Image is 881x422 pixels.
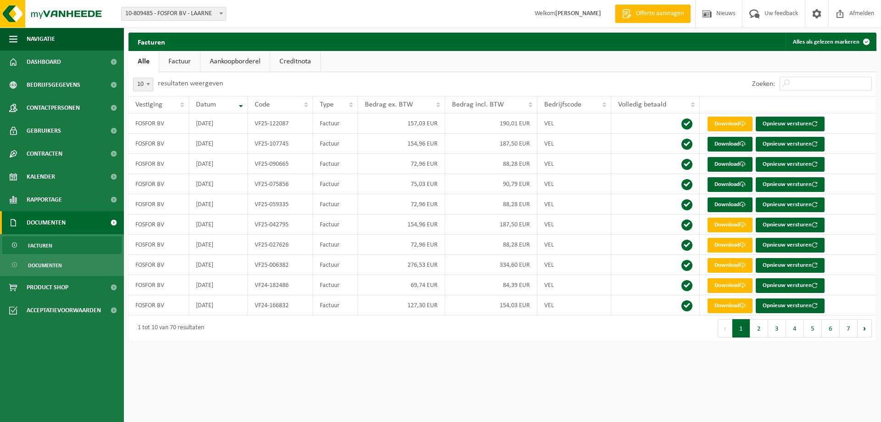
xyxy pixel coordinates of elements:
[313,255,358,275] td: Factuur
[537,255,612,275] td: VEL
[358,113,445,134] td: 157,03 EUR
[122,7,226,20] span: 10-809485 - FOSFOR BV - LAARNE
[708,218,753,232] a: Download
[128,255,189,275] td: FOSFOR BV
[708,278,753,293] a: Download
[768,319,786,338] button: 3
[445,275,537,295] td: 84,39 EUR
[452,101,504,108] span: Bedrag incl. BTW
[189,194,248,214] td: [DATE]
[708,238,753,253] a: Download
[708,197,753,212] a: Download
[634,9,686,18] span: Offerte aanvragen
[313,194,358,214] td: Factuur
[708,157,753,172] a: Download
[313,275,358,295] td: Factuur
[128,134,189,154] td: FOSFOR BV
[196,101,216,108] span: Datum
[358,174,445,194] td: 75,03 EUR
[537,134,612,154] td: VEL
[445,174,537,194] td: 90,79 EUR
[27,119,61,142] span: Gebruikers
[255,101,270,108] span: Code
[128,214,189,235] td: FOSFOR BV
[750,319,768,338] button: 2
[313,174,358,194] td: Factuur
[313,235,358,255] td: Factuur
[2,256,122,274] a: Documenten
[786,33,875,51] button: Alles als gelezen markeren
[128,174,189,194] td: FOSFOR BV
[134,78,153,91] span: 10
[537,154,612,174] td: VEL
[858,319,872,338] button: Next
[248,174,313,194] td: VF25-075856
[248,214,313,235] td: VF25-042795
[27,299,101,322] span: Acceptatievoorwaarden
[756,117,825,131] button: Opnieuw versturen
[756,298,825,313] button: Opnieuw versturen
[128,154,189,174] td: FOSFOR BV
[445,255,537,275] td: 334,60 EUR
[270,51,320,72] a: Creditnota
[537,214,612,235] td: VEL
[708,258,753,273] a: Download
[732,319,750,338] button: 1
[158,80,223,87] label: resultaten weergeven
[358,255,445,275] td: 276,53 EUR
[128,295,189,315] td: FOSFOR BV
[358,275,445,295] td: 69,74 EUR
[537,194,612,214] td: VEL
[756,177,825,192] button: Opnieuw versturen
[445,113,537,134] td: 190,01 EUR
[121,7,226,21] span: 10-809485 - FOSFOR BV - LAARNE
[445,214,537,235] td: 187,50 EUR
[313,214,358,235] td: Factuur
[128,235,189,255] td: FOSFOR BV
[248,255,313,275] td: VF25-006382
[128,51,159,72] a: Alle
[756,137,825,152] button: Opnieuw versturen
[27,96,80,119] span: Contactpersonen
[537,275,612,295] td: VEL
[708,117,753,131] a: Download
[189,235,248,255] td: [DATE]
[248,154,313,174] td: VF25-090665
[128,194,189,214] td: FOSFOR BV
[189,174,248,194] td: [DATE]
[445,154,537,174] td: 88,28 EUR
[358,154,445,174] td: 72,96 EUR
[445,134,537,154] td: 187,50 EUR
[445,295,537,315] td: 154,03 EUR
[718,319,732,338] button: Previous
[358,214,445,235] td: 154,96 EUR
[756,278,825,293] button: Opnieuw versturen
[27,142,62,165] span: Contracten
[756,238,825,253] button: Opnieuw versturen
[248,275,313,295] td: VF24-182486
[756,258,825,273] button: Opnieuw versturen
[756,157,825,172] button: Opnieuw versturen
[537,295,612,315] td: VEL
[128,275,189,295] td: FOSFOR BV
[752,80,775,88] label: Zoeken:
[159,51,200,72] a: Factuur
[248,113,313,134] td: VF25-122087
[248,235,313,255] td: VF25-027626
[189,154,248,174] td: [DATE]
[135,101,162,108] span: Vestiging
[804,319,822,338] button: 5
[708,177,753,192] a: Download
[445,235,537,255] td: 88,28 EUR
[358,235,445,255] td: 72,96 EUR
[27,211,66,234] span: Documenten
[537,113,612,134] td: VEL
[2,236,122,254] a: Facturen
[128,113,189,134] td: FOSFOR BV
[189,214,248,235] td: [DATE]
[358,194,445,214] td: 72,96 EUR
[537,174,612,194] td: VEL
[786,319,804,338] button: 4
[189,295,248,315] td: [DATE]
